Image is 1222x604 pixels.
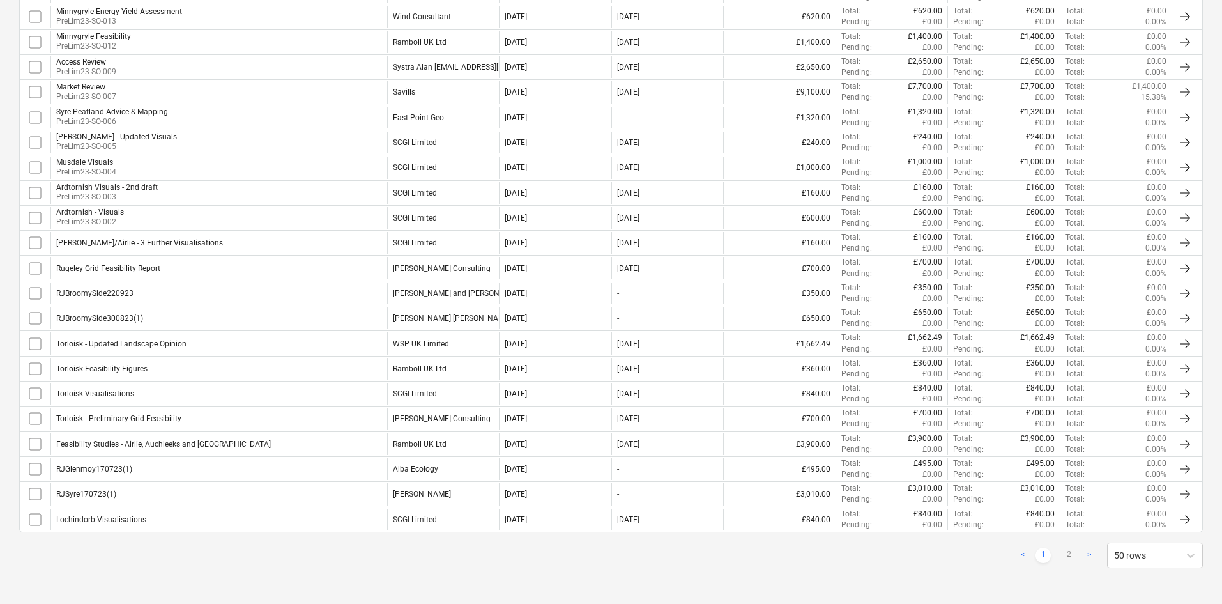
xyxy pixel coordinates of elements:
[953,207,972,218] p: Total :
[393,314,511,323] div: Gillespie Macandrew
[922,369,942,380] p: £0.00
[56,41,131,52] p: PreLim23-SO-012
[953,157,972,167] p: Total :
[841,318,872,329] p: Pending :
[393,12,451,21] div: Wind Consultant
[1145,369,1166,380] p: 0.00%
[393,389,437,398] div: SCGI Limited
[1065,207,1085,218] p: Total :
[1065,218,1085,229] p: Total :
[1065,383,1085,394] p: Total :
[1065,92,1085,103] p: Total :
[1035,293,1055,304] p: £0.00
[1158,543,1222,604] iframe: Chat Widget
[953,358,972,369] p: Total :
[953,42,984,53] p: Pending :
[723,283,836,304] div: £350.00
[1026,132,1055,143] p: £240.00
[1035,369,1055,380] p: £0.00
[56,158,116,167] div: Musdale Visuals
[56,289,134,298] div: RJBroomySide220923
[56,339,187,348] div: Torloisk - Updated Landscape Opinion
[1035,318,1055,329] p: £0.00
[1065,358,1085,369] p: Total :
[1147,332,1166,343] p: £0.00
[56,141,177,152] p: PreLim23-SO-005
[841,232,860,243] p: Total :
[505,414,527,423] div: [DATE]
[922,344,942,355] p: £0.00
[723,383,836,405] div: £840.00
[841,167,872,178] p: Pending :
[1026,307,1055,318] p: £650.00
[1147,107,1166,118] p: £0.00
[1065,56,1085,67] p: Total :
[56,66,116,77] p: PreLim23-SO-009
[505,113,527,122] div: [DATE]
[841,182,860,193] p: Total :
[841,31,860,42] p: Total :
[913,358,942,369] p: £360.00
[393,364,447,373] div: Ramboll UK Ltd
[56,389,134,398] div: Torloisk Visualisations
[841,157,860,167] p: Total :
[56,91,116,102] p: PreLim23-SO-007
[1147,383,1166,394] p: £0.00
[953,56,972,67] p: Total :
[1145,344,1166,355] p: 0.00%
[617,264,639,273] div: [DATE]
[908,56,942,67] p: £2,650.00
[922,92,942,103] p: £0.00
[1145,118,1166,128] p: 0.00%
[393,238,437,247] div: SCGI Limited
[1145,243,1166,254] p: 0.00%
[841,268,872,279] p: Pending :
[953,232,972,243] p: Total :
[953,17,984,27] p: Pending :
[393,163,437,172] div: SCGI Limited
[908,81,942,92] p: £7,700.00
[1147,257,1166,268] p: £0.00
[1065,193,1085,204] p: Total :
[913,383,942,394] p: £840.00
[393,113,444,122] div: East Point Geo
[56,167,116,178] p: PreLim23-SO-004
[1141,92,1166,103] p: 15.38%
[841,383,860,394] p: Total :
[723,307,836,329] div: £650.00
[505,213,527,222] div: [DATE]
[913,307,942,318] p: £650.00
[723,509,836,530] div: £840.00
[908,332,942,343] p: £1,662.49
[922,243,942,254] p: £0.00
[953,118,984,128] p: Pending :
[841,56,860,67] p: Total :
[393,38,447,47] div: Ramboll UK Ltd
[953,243,984,254] p: Pending :
[617,113,619,122] div: -
[841,344,872,355] p: Pending :
[1145,293,1166,304] p: 0.00%
[1035,92,1055,103] p: £0.00
[1147,358,1166,369] p: £0.00
[922,394,942,405] p: £0.00
[922,118,942,128] p: £0.00
[617,314,619,323] div: -
[908,107,942,118] p: £1,320.00
[393,189,437,197] div: SCGI Limited
[723,358,836,380] div: £360.00
[913,232,942,243] p: £160.00
[1061,548,1076,563] a: Page 2
[953,143,984,153] p: Pending :
[913,132,942,143] p: £240.00
[1145,167,1166,178] p: 0.00%
[1035,167,1055,178] p: £0.00
[723,56,836,78] div: £2,650.00
[617,339,639,348] div: [DATE]
[841,293,872,304] p: Pending :
[1065,157,1085,167] p: Total :
[1035,67,1055,78] p: £0.00
[723,408,836,430] div: £700.00
[1065,257,1085,268] p: Total :
[922,193,942,204] p: £0.00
